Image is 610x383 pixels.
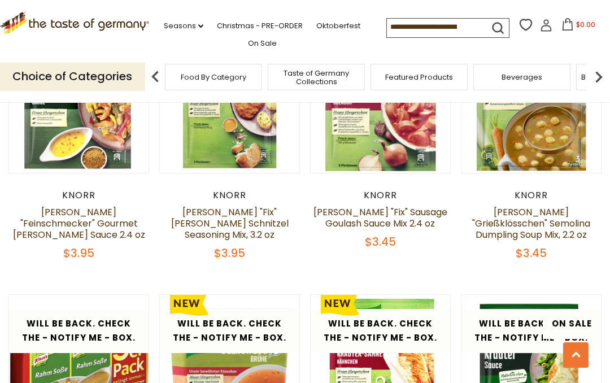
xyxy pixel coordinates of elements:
div: Knorr [159,190,300,201]
a: [PERSON_NAME] "Fix" [PERSON_NAME] Schnitzel Seasoning Mix, 3.2 oz [171,206,289,241]
div: Knorr [461,190,602,201]
a: On Sale [248,37,277,50]
span: $3.45 [365,234,396,250]
a: Food By Category [181,73,246,81]
span: $0.00 [576,20,595,29]
div: Knorr [8,190,149,201]
img: Knorr [461,33,601,173]
a: [PERSON_NAME] "Feinschmecker" Gourmet [PERSON_NAME] Sauce 2.4 oz [13,206,145,241]
img: Knorr [9,33,149,173]
a: Seasons [164,20,203,32]
a: [PERSON_NAME] "Grießklösschen" Semolina Dumpling Soup Mix, 2.2 oz [472,206,590,241]
span: $3.95 [63,245,94,261]
button: $0.00 [555,18,603,35]
img: next arrow [587,66,610,88]
div: Knorr [310,190,451,201]
img: Knorr [311,33,450,173]
a: Featured Products [385,73,453,81]
img: previous arrow [144,66,167,88]
a: Beverages [502,73,542,81]
img: Knorr [160,33,299,173]
span: $3.45 [516,245,547,261]
a: [PERSON_NAME] "Fix" Sausage Goulash Sauce Mix 2.4 oz [313,206,447,230]
a: Christmas - PRE-ORDER [217,20,303,32]
a: Taste of Germany Collections [271,69,361,86]
a: Oktoberfest [316,20,360,32]
span: $3.95 [214,245,245,261]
